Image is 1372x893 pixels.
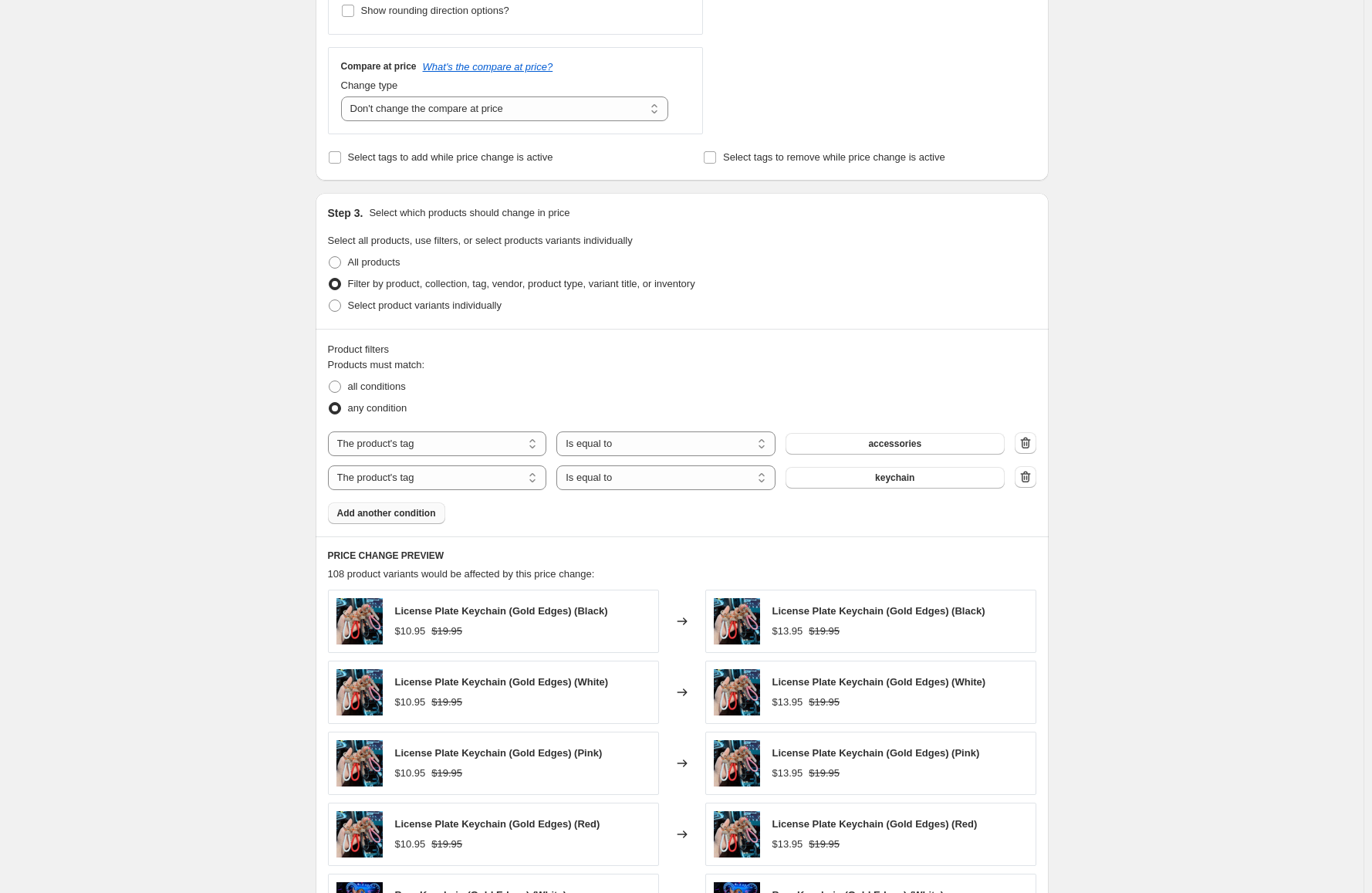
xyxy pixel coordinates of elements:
span: Show rounding direction options? [361,5,509,16]
span: Select all products, use filters, or select products variants individually [328,235,633,246]
span: keychain [875,472,914,484]
span: Select product variants individually [348,299,502,311]
h2: Step 3. [328,205,363,221]
span: License Plate Keychain (Gold Edges) (White) [772,676,986,688]
span: Products must match: [328,359,425,370]
strike: $19.95 [431,695,462,710]
span: Change type [341,79,398,91]
span: Select tags to remove while price change is active [723,151,945,163]
strike: $19.95 [809,695,840,710]
span: Filter by product, collection, tag, vendor, product type, variant title, or inventory [348,278,695,289]
button: What's the compare at price? [423,61,553,73]
span: accessories [868,438,921,450]
img: Sf5fcb7647b7a4c56a0b89ff87f73abbfL_80x.webp [336,811,383,857]
img: Sf5fcb7647b7a4c56a0b89ff87f73abbfL_80x.webp [336,669,383,715]
span: License Plate Keychain (Gold Edges) (Black) [395,605,608,617]
span: 108 product variants would be affected by this price change: [328,568,595,580]
img: Sf5fcb7647b7a4c56a0b89ff87f73abbfL_80x.webp [336,598,383,644]
span: Add another condition [337,507,436,519]
h3: Compare at price [341,60,417,73]
strike: $19.95 [809,837,840,852]
span: All products [348,256,400,268]
p: Select which products should change in price [369,205,569,221]
img: Sf5fcb7647b7a4c56a0b89ff87f73abbfL_80x.webp [714,811,760,857]
button: keychain [786,467,1005,489]
div: $13.95 [772,624,803,639]
strike: $19.95 [431,766,462,781]
span: License Plate Keychain (Gold Edges) (Red) [772,818,978,830]
span: License Plate Keychain (Gold Edges) (Black) [772,605,985,617]
div: $13.95 [772,837,803,852]
strike: $19.95 [431,837,462,852]
span: Select tags to add while price change is active [348,151,553,163]
div: $13.95 [772,766,803,781]
strike: $19.95 [809,624,840,639]
div: $10.95 [395,766,426,781]
img: Sf5fcb7647b7a4c56a0b89ff87f73abbfL_80x.webp [336,740,383,786]
strike: $19.95 [431,624,462,639]
span: all conditions [348,381,406,392]
img: Sf5fcb7647b7a4c56a0b89ff87f73abbfL_80x.webp [714,740,760,786]
button: Add another condition [328,502,445,524]
img: Sf5fcb7647b7a4c56a0b89ff87f73abbfL_80x.webp [714,598,760,644]
span: License Plate Keychain (Gold Edges) (White) [395,676,609,688]
div: $10.95 [395,837,426,852]
strike: $19.95 [809,766,840,781]
span: License Plate Keychain (Gold Edges) (Pink) [395,747,603,759]
div: Product filters [328,342,1036,357]
span: any condition [348,402,407,414]
span: License Plate Keychain (Gold Edges) (Pink) [772,747,980,759]
button: accessories [786,433,1005,455]
div: $13.95 [772,695,803,710]
span: License Plate Keychain (Gold Edges) (Red) [395,818,600,830]
div: $10.95 [395,695,426,710]
div: $10.95 [395,624,426,639]
h6: PRICE CHANGE PREVIEW [328,550,1036,562]
img: Sf5fcb7647b7a4c56a0b89ff87f73abbfL_80x.webp [714,669,760,715]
